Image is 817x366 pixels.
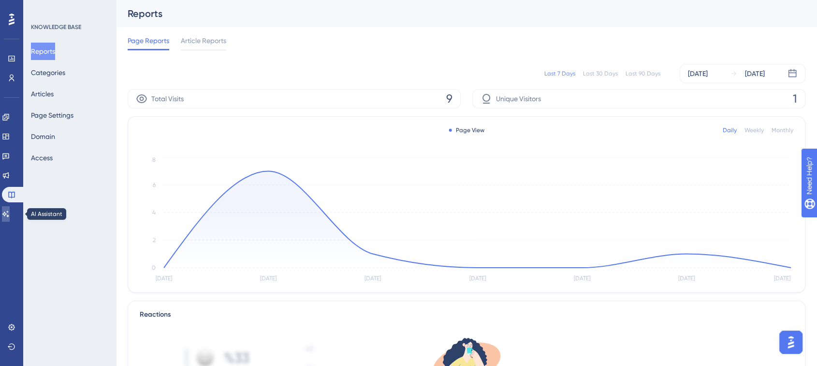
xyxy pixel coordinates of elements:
[688,68,708,79] div: [DATE]
[31,149,53,167] button: Access
[152,209,156,216] tspan: 4
[744,126,764,134] div: Weekly
[95,15,114,35] img: Profile image for Begum
[678,275,695,282] tspan: [DATE]
[23,2,60,14] span: Need Help?
[574,275,590,282] tspan: [DATE]
[723,126,737,134] div: Daily
[97,302,193,341] button: Mensagens
[31,85,54,103] button: Articles
[745,68,765,79] div: [DATE]
[128,7,781,20] div: Reports
[544,70,575,77] div: Last 7 Days
[772,126,793,134] div: Monthly
[449,126,484,134] div: Page View
[151,93,184,105] span: Total Visits
[793,91,797,107] span: 1
[43,163,70,173] div: Diênifer
[113,15,132,35] img: Profile image for Diênifer
[181,35,226,46] span: Article Reports
[10,130,184,181] div: Mensagem recenteProfile image for DiêniferO segmento "Somente Eu" depende do armazenamento local ...
[469,275,486,282] tspan: [DATE]
[38,326,59,333] span: Início
[446,91,452,107] span: 9
[10,145,183,181] div: Profile image for DiêniferO segmento "Somente Eu" depende do armazenamento local do seu navegador...
[776,328,805,357] iframe: UserGuiding AI Assistant Launcher
[140,309,793,320] div: Reactions
[20,194,161,204] div: Envie-nos uma mensagem
[153,182,156,188] tspan: 6
[260,275,277,282] tspan: [DATE]
[152,156,156,163] tspan: 8
[126,326,164,333] span: Mensagens
[583,70,618,77] div: Last 30 Days
[31,23,81,31] div: KNOWLEDGE BASE
[19,69,174,85] p: Olá Israel 👋
[31,64,65,81] button: Categories
[72,163,100,173] div: • Há 20h
[365,275,381,282] tspan: [DATE]
[31,43,55,60] button: Reports
[156,275,172,282] tspan: [DATE]
[20,138,174,149] div: Mensagem recente
[31,128,55,145] button: Domain
[166,15,184,33] div: Fechar
[20,153,39,172] img: Profile image for Diênifer
[128,35,169,46] span: Page Reports
[774,275,790,282] tspan: [DATE]
[31,107,73,124] button: Page Settings
[131,15,151,35] div: Profile image for Hakan
[19,20,75,31] img: logo
[496,93,541,105] span: Unique Visitors
[10,186,184,213] div: Envie-nos uma mensagem
[19,85,174,118] p: Como podemos ajudar?
[153,237,156,244] tspan: 2
[626,70,660,77] div: Last 90 Days
[152,264,156,271] tspan: 0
